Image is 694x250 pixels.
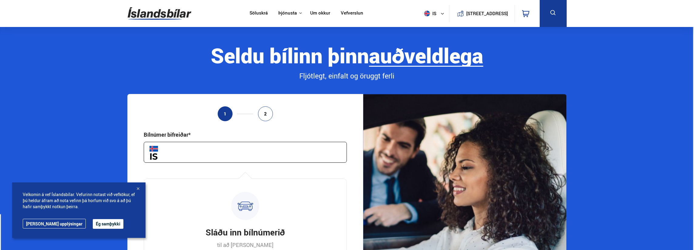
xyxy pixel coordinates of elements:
a: [STREET_ADDRESS] [452,5,511,22]
p: til að [PERSON_NAME] [217,241,273,248]
a: Söluskrá [250,10,268,17]
div: Bílnúmer bifreiðar* [144,131,191,138]
a: Vefverslun [341,10,363,17]
a: [PERSON_NAME] upplýsingar [23,219,86,228]
button: Þjónusta [278,10,297,16]
span: Velkomin á vef Íslandsbílar. Vefurinn notast við vefkökur, ef þú heldur áfram að nota vefinn þá h... [23,192,135,210]
b: auðveldlega [369,41,483,69]
span: is [422,11,437,16]
a: Um okkur [310,10,330,17]
span: 2 [264,111,267,116]
button: is [422,5,449,22]
img: G0Ugv5HjCgRt.svg [128,4,191,23]
div: Fljótlegt, einfalt og öruggt ferli [127,71,566,81]
button: [STREET_ADDRESS] [469,11,506,16]
img: svg+xml;base64,PHN2ZyB4bWxucz0iaHR0cDovL3d3dy53My5vcmcvMjAwMC9zdmciIHdpZHRoPSI1MTIiIGhlaWdodD0iNT... [424,11,430,16]
div: Seldu bílinn þinn [127,44,566,67]
span: 1 [224,111,226,116]
button: Ég samþykki [93,219,123,229]
h3: Sláðu inn bílnúmerið [206,226,285,238]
